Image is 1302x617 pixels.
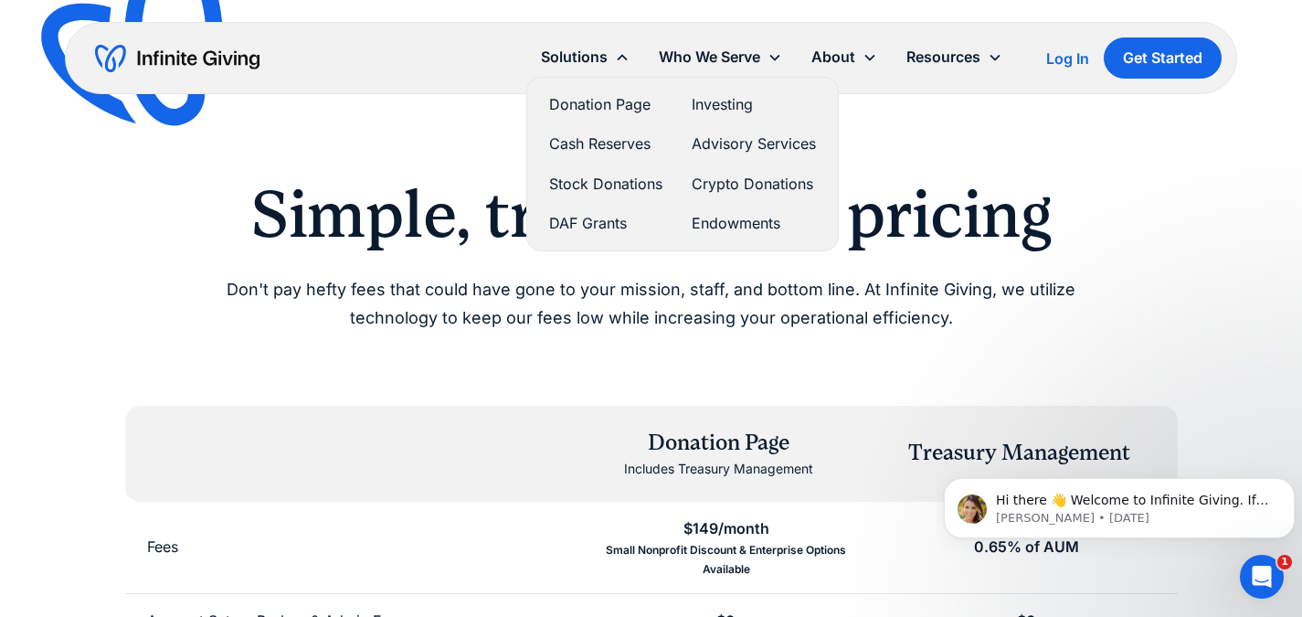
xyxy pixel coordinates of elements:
a: Log In [1046,48,1089,69]
a: Cash Reserves [549,132,662,156]
iframe: Intercom live chat [1240,555,1284,599]
div: Fees [147,535,178,559]
div: About [811,45,855,69]
a: DAF Grants [549,211,662,236]
div: Treasury Management [908,438,1130,469]
h2: Simple, transparent pricing [184,176,1119,254]
a: Stock Donations [549,172,662,197]
div: Includes Treasury Management [624,458,813,480]
a: Get Started [1104,37,1222,79]
div: Who We Serve [659,45,760,69]
p: Don't pay hefty fees that could have gone to your mission, staff, and bottom line. At Infinite Gi... [184,276,1119,332]
nav: Solutions [526,77,839,251]
div: About [797,37,892,77]
div: Solutions [526,37,644,77]
div: Who We Serve [644,37,797,77]
div: Resources [892,37,1017,77]
div: Resources [906,45,980,69]
div: Solutions [541,45,608,69]
div: Donation Page [624,428,813,459]
a: Crypto Donations [692,172,816,197]
div: Small Nonprofit Discount & Enterprise Options Available [598,541,854,579]
a: Donation Page [549,92,662,117]
a: Advisory Services [692,132,816,156]
span: 1 [1277,555,1292,569]
a: home [95,44,259,73]
div: Log In [1046,51,1089,66]
a: Endowments [692,211,816,236]
div: $149/month [683,516,769,541]
a: Investing [692,92,816,117]
iframe: Intercom notifications message [937,440,1302,568]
